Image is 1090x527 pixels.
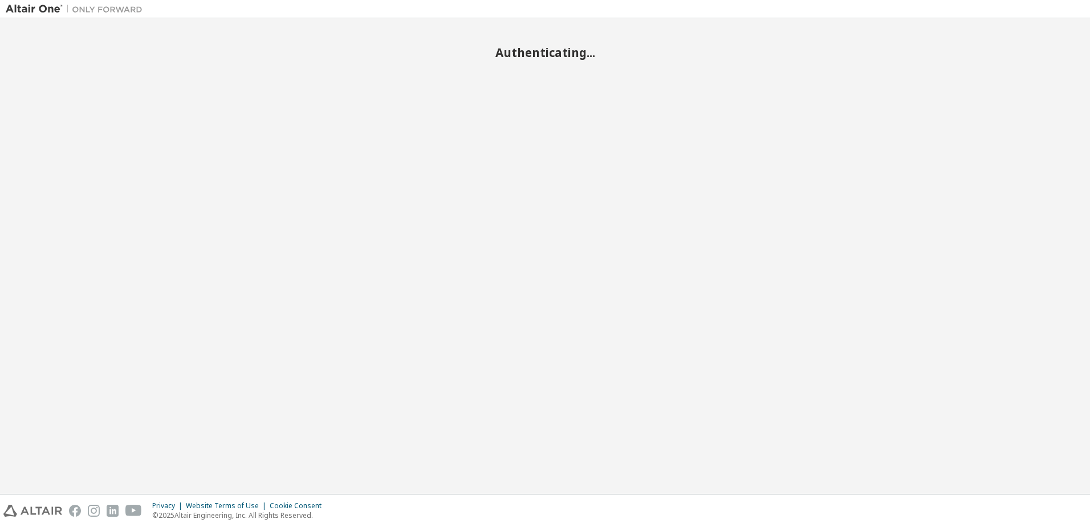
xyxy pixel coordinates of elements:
[3,505,62,517] img: altair_logo.svg
[152,510,328,520] p: © 2025 Altair Engineering, Inc. All Rights Reserved.
[107,505,119,517] img: linkedin.svg
[88,505,100,517] img: instagram.svg
[125,505,142,517] img: youtube.svg
[6,3,148,15] img: Altair One
[69,505,81,517] img: facebook.svg
[186,501,270,510] div: Website Terms of Use
[6,45,1084,60] h2: Authenticating...
[270,501,328,510] div: Cookie Consent
[152,501,186,510] div: Privacy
